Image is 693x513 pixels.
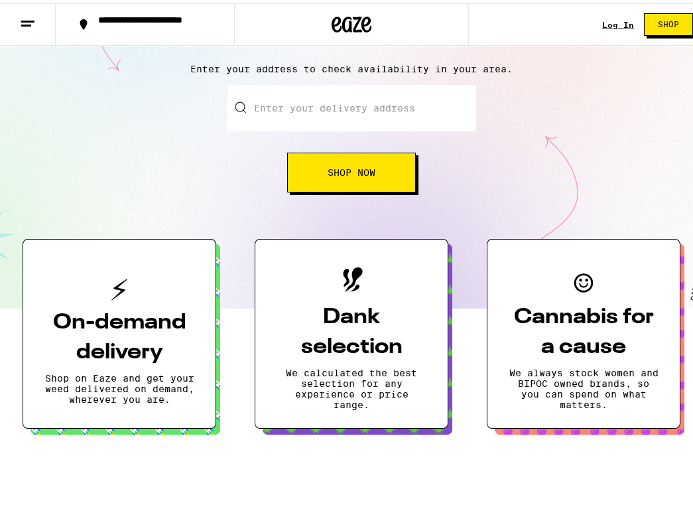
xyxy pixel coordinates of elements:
[227,82,476,128] input: Enter your delivery address
[509,364,659,407] p: We always stock women and BIPOC owned brands, so you can spend on what matters.
[23,236,216,425] button: On-demand deliveryShop on Eaze and get your weed delivered on demand, wherever you are.
[602,17,634,26] a: Log In
[487,236,680,425] button: Cannabis for a causeWe always stock women and BIPOC owned brands, so you can spend on what matters.
[328,165,375,174] span: Shop Now
[44,370,194,402] p: Shop on Eaze and get your weed delivered on demand, wherever you are.
[29,9,65,21] span: Ayuda
[255,236,448,425] button: Dank selectionWe calculated the best selection for any experience or price range.
[644,10,693,33] button: Shop
[277,364,426,407] p: We calculated the best selection for any experience or price range.
[13,60,690,71] p: Enter your address to check availability in your area.
[44,305,194,364] h3: On-demand delivery
[658,17,679,25] span: Shop
[287,149,416,189] button: Shop Now
[277,299,426,359] h3: Dank selection
[509,299,659,359] h3: Cannabis for a cause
